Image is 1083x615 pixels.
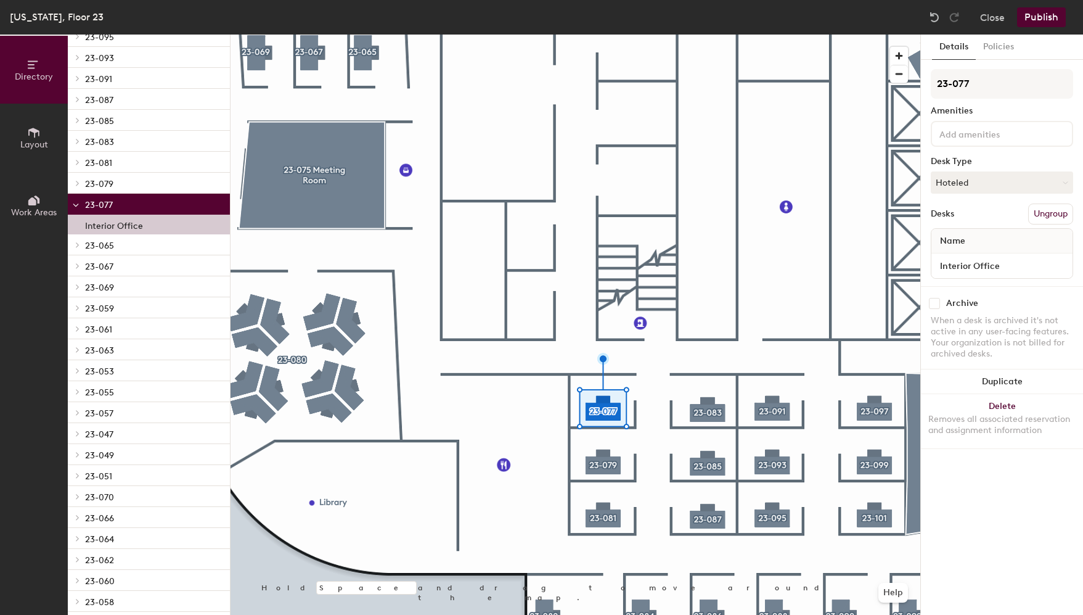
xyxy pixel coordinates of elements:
[85,471,112,482] span: 23-051
[15,72,53,82] span: Directory
[85,95,113,105] span: 23-087
[85,366,114,377] span: 23-053
[85,513,114,524] span: 23-066
[1017,7,1066,27] button: Publish
[931,209,954,219] div: Desks
[937,126,1048,141] input: Add amenities
[934,257,1070,274] input: Unnamed desk
[85,324,112,335] span: 23-061
[85,492,114,503] span: 23-070
[921,394,1083,448] button: DeleteRemoves all associated reservation and assignment information
[948,11,960,23] img: Redo
[85,241,114,251] span: 23-065
[85,429,113,440] span: 23-047
[931,106,1073,116] div: Amenities
[928,11,941,23] img: Undo
[934,230,971,252] span: Name
[980,7,1005,27] button: Close
[85,534,114,545] span: 23-064
[20,139,48,150] span: Layout
[85,32,114,43] span: 23-095
[976,35,1021,60] button: Policies
[85,555,114,566] span: 23-062
[931,315,1073,360] div: When a desk is archived it's not active in any user-facing features. Your organization is not bil...
[85,597,114,608] span: 23-058
[85,53,114,64] span: 23-093
[878,583,908,603] button: Help
[85,179,113,189] span: 23-079
[928,414,1076,436] div: Removes all associated reservation and assignment information
[85,303,114,314] span: 23-059
[921,369,1083,394] button: Duplicate
[85,387,114,398] span: 23-055
[85,262,113,272] span: 23-067
[85,408,113,419] span: 23-057
[931,157,1073,167] div: Desk Type
[932,35,976,60] button: Details
[85,116,114,126] span: 23-085
[931,171,1073,194] button: Hoteled
[85,283,114,293] span: 23-069
[85,200,113,210] span: 23-077
[85,345,114,356] span: 23-063
[85,450,114,461] span: 23-049
[1028,204,1073,225] button: Ungroup
[85,74,112,85] span: 23-091
[85,217,143,231] p: Interior Office
[85,137,114,147] span: 23-083
[85,158,112,168] span: 23-081
[10,9,104,25] div: [US_STATE], Floor 23
[946,299,978,308] div: Archive
[85,576,115,587] span: 23-060
[11,207,57,218] span: Work Areas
